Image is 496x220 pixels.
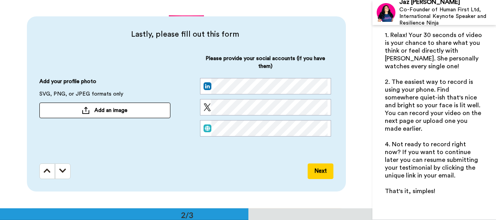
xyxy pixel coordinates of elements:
span: 4. Not ready to record right now? If you want to continue later you can resume submitting your te... [385,141,480,179]
button: Add an image [39,103,170,118]
div: Co-Founder of Human First Ltd, International Keynote Speaker and Resilience Ninja [399,7,496,26]
span: Lastly, please fill out this form [39,29,331,40]
span: 1. Relax! Your 30 seconds of video is your chance to share what you think or feel directly with [... [385,32,484,69]
img: Profile Image [377,3,395,22]
button: Next [308,163,333,179]
span: Add your profile photo [39,78,96,90]
span: Add an image [94,106,128,114]
span: Please provide your social accounts (if you have them) [200,55,331,78]
img: twitter-x-black.png [204,103,211,111]
img: web.svg [204,124,211,132]
span: That's it, simples! [385,188,435,194]
span: SVG, PNG, or JPEG formats only [39,90,123,103]
span: 2. The easiest way to record is using your phone. Find somewhere quiet-ish that's nice and bright... [385,79,484,132]
img: linked-in.png [204,82,211,90]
